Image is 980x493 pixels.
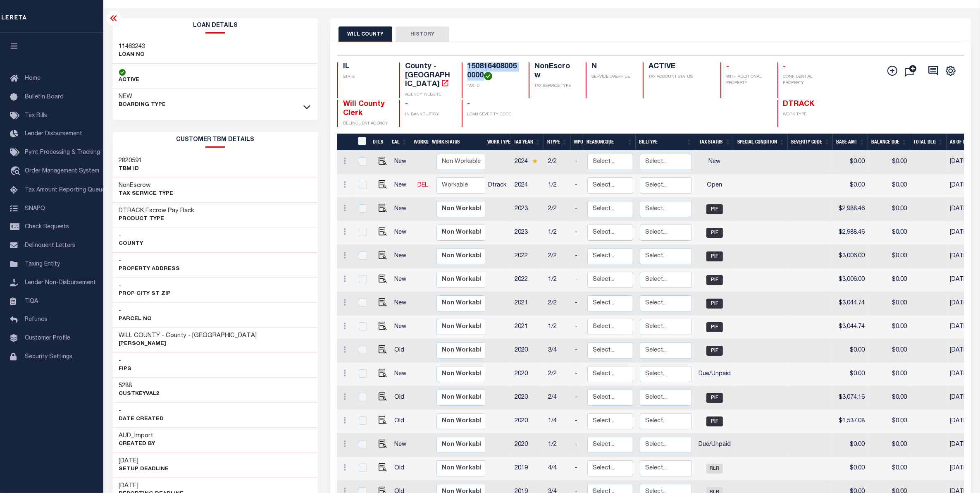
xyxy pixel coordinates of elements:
td: 2020 [511,363,545,386]
p: STATE [343,74,389,80]
p: TAX ACCOUNT STATUS [649,74,711,80]
td: 2020 [511,386,545,410]
span: SNAPQ [25,206,45,211]
td: - [572,339,584,363]
td: 1/2 [545,174,572,198]
td: - [572,410,584,433]
p: WORK TYPE [783,112,830,118]
h3: AUD_Import [119,432,155,440]
span: Customer Profile [25,335,70,341]
h4: ACTIVE [649,62,711,72]
td: 2/2 [545,245,572,268]
td: New [391,316,415,339]
td: 2023 [511,221,545,245]
p: Tax Service Type [119,190,174,198]
td: $0.00 [868,457,911,481]
td: 1/2 [545,433,572,457]
td: 3/4 [545,339,572,363]
td: - [572,221,584,245]
h3: NEW [119,93,166,101]
td: $0.00 [868,339,911,363]
td: - [572,386,584,410]
td: 2/2 [545,363,572,386]
th: &nbsp;&nbsp;&nbsp;&nbsp;&nbsp;&nbsp;&nbsp;&nbsp;&nbsp;&nbsp; [337,134,353,151]
td: New [695,151,734,174]
span: Pymt Processing & Tracking [25,150,100,156]
p: LOAN NO [119,51,145,59]
p: Created By [119,440,155,448]
td: $3,006.00 [833,268,868,292]
p: Parcel No [119,315,152,323]
h3: WILL COUNTY - County - [GEOGRAPHIC_DATA] [119,332,257,340]
td: 2/2 [545,151,572,174]
i: travel_explore [10,166,23,177]
span: DTRACK [783,101,815,108]
td: 1/2 [545,221,572,245]
td: Due/Unpaid [695,363,734,386]
th: Tax Year: activate to sort column ascending [510,134,544,151]
p: FIPS [119,365,132,373]
span: Security Settings [25,354,72,360]
td: 2020 [511,433,545,457]
span: Order Management System [25,168,99,174]
p: IN BANKRUPTCY [405,112,451,118]
span: Bulletin Board [25,94,64,100]
span: RLR [706,464,723,474]
th: RType: activate to sort column ascending [544,134,571,151]
p: TBM ID [119,165,142,173]
th: MPO [571,134,583,151]
p: DELINQUENT AGENCY [343,121,389,127]
td: $0.00 [868,316,911,339]
td: $0.00 [868,221,911,245]
span: - [467,101,470,108]
td: New [391,174,415,198]
span: - [783,63,786,70]
th: &nbsp; [353,134,370,151]
td: 2023 [511,198,545,221]
p: Date Created [119,415,164,424]
h2: CUSTOMER TBM DETAILS [113,132,318,148]
td: $0.00 [868,363,911,386]
span: PIF [706,275,723,285]
td: 2021 [511,316,545,339]
td: New [391,221,415,245]
td: - [572,433,584,457]
p: AGENCY WEBSITE [405,92,451,98]
td: 1/2 [545,268,572,292]
h3: 11463243 [119,43,145,51]
span: Home [25,76,41,81]
span: Will County Clerk [343,101,385,117]
td: - [572,268,584,292]
p: TAX SERVICE TYPE [534,83,576,89]
span: PIF [706,346,723,356]
span: Lender Disbursement [25,131,82,137]
td: 1/4 [545,410,572,433]
p: BOARDING TYPE [119,101,166,109]
p: TAX ID [467,83,519,89]
span: PIF [706,228,723,238]
span: Refunds [25,317,48,323]
p: WITH ADDITIONAL PROPERTY [726,74,768,86]
h3: 2820591 [119,157,142,165]
th: Special Condition: activate to sort column ascending [734,134,788,151]
h4: County - [GEOGRAPHIC_DATA] [405,62,451,89]
td: $0.00 [868,292,911,316]
td: 2024 [511,151,545,174]
span: PIF [706,204,723,214]
span: PIF [706,393,723,403]
h3: NonEscrow [119,182,174,190]
h4: NonEscrow [534,62,576,80]
td: 2/4 [545,386,572,410]
td: $3,074.16 [833,386,868,410]
td: 2021 [511,292,545,316]
td: $3,006.00 [833,245,868,268]
td: 2020 [511,339,545,363]
p: [PERSON_NAME] [119,340,257,348]
td: $0.00 [868,433,911,457]
h3: - [119,257,180,265]
img: Star.svg [532,158,538,164]
h4: N [591,62,633,72]
td: $0.00 [868,268,911,292]
span: Tax Bills [25,113,47,119]
td: New [391,245,415,268]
